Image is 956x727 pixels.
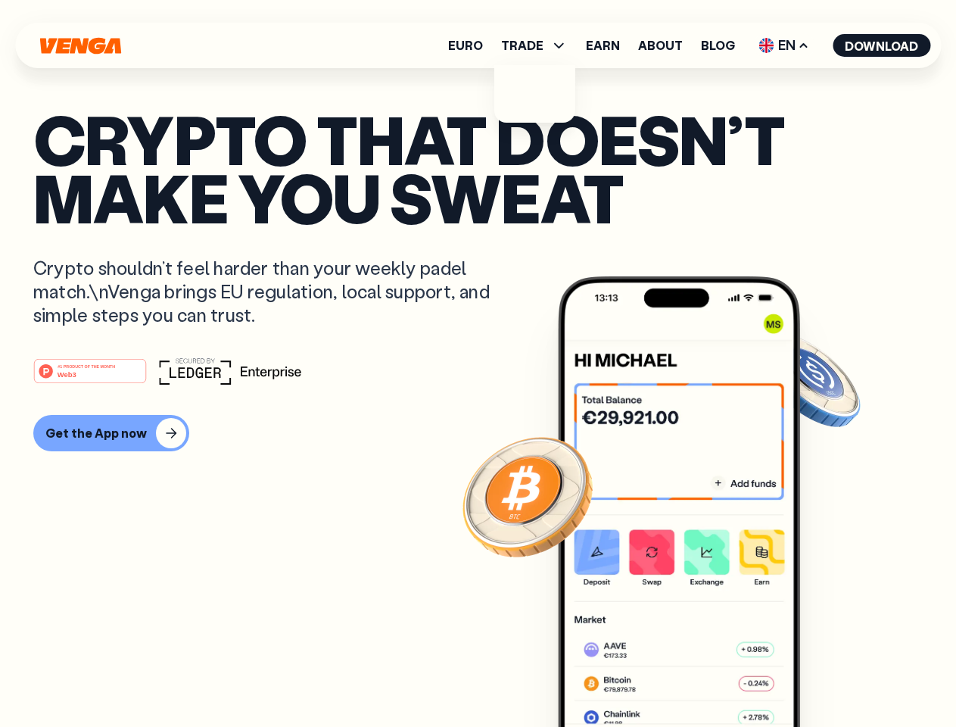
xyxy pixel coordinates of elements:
[501,36,568,55] span: TRADE
[501,39,543,51] span: TRADE
[701,39,735,51] a: Blog
[758,38,774,53] img: flag-uk
[833,34,930,57] button: Download
[33,367,147,387] a: #1 PRODUCT OF THE MONTHWeb3
[755,326,864,435] img: USDC coin
[45,426,147,441] div: Get the App now
[58,370,76,378] tspan: Web3
[638,39,683,51] a: About
[586,39,620,51] a: Earn
[33,256,512,327] p: Crypto shouldn’t feel harder than your weekly padel match.\nVenga brings EU regulation, local sup...
[459,428,596,564] img: Bitcoin
[448,39,483,51] a: Euro
[33,415,189,451] button: Get the App now
[33,110,923,226] p: Crypto that doesn’t make you sweat
[753,33,814,58] span: EN
[58,363,115,368] tspan: #1 PRODUCT OF THE MONTH
[38,37,123,55] svg: Home
[33,415,923,451] a: Get the App now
